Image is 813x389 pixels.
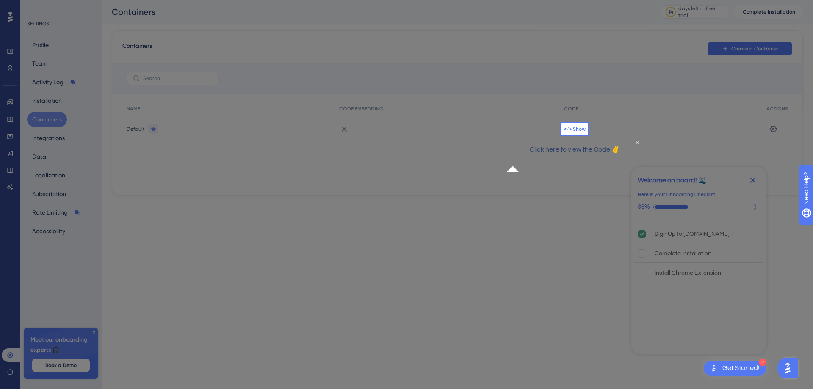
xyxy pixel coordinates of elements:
[759,359,766,366] div: 2
[112,6,639,18] div: Containers
[27,205,86,220] button: Rate Limiting
[631,221,766,352] div: Checklist items
[708,42,792,55] button: Create a Container
[27,223,70,239] button: Accessibility
[704,361,766,376] div: Open Get Started! checklist, remaining modules: 2
[634,264,763,282] div: Install Chrome Extension is incomplete.
[127,126,145,132] span: Default
[669,8,673,15] div: 14
[634,244,763,263] div: Complete Installation is incomplete.
[777,356,803,381] iframe: UserGuiding AI Assistant Launcher
[638,203,760,211] div: Checklist progress: 33%
[766,105,788,112] span: ACTIONS
[27,20,96,27] div: SETTINGS
[746,174,760,187] div: Close Checklist
[638,203,650,211] div: 33%
[709,363,719,373] img: launcher-image-alternative-text
[634,225,763,243] div: Sign Up to UserGuiding.com is complete.
[27,74,81,90] button: Activity Log
[655,268,721,278] div: Install Chrome Extension
[45,362,77,369] span: Book a Demo
[735,5,803,19] button: Complete Installation
[722,364,760,373] div: Get Started!
[631,167,766,354] div: Checklist Container
[27,186,71,201] button: Subscription
[127,105,140,112] span: NAME
[564,105,578,112] span: CODE
[129,3,132,7] div: Close Preview
[27,37,54,52] button: Profile
[30,335,91,355] span: Meet our onboarding experts 🎧
[655,229,730,239] div: Sign Up to [DOMAIN_NAME]
[564,126,586,132] button: </> Show
[7,7,129,18] p: Click here to view the Code ✌
[655,248,711,259] div: Complete Installation
[27,130,70,146] button: Integrations
[27,56,53,71] button: Team
[143,75,212,81] input: Search
[27,168,70,183] button: Localization
[27,112,67,127] button: Containers
[27,149,51,164] button: Data
[638,175,707,185] div: Welcome on board! 🌊
[27,93,67,108] button: Installation
[339,105,383,112] span: CODE EMBEDDING
[32,359,90,372] button: Book a Demo
[20,2,53,12] span: Need Help?
[678,5,725,19] div: days left in free trial
[743,8,795,15] span: Complete Installation
[731,45,778,52] span: Create a Container
[122,41,152,56] span: Containers
[638,190,715,199] div: Here is your Onboarding Checklist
